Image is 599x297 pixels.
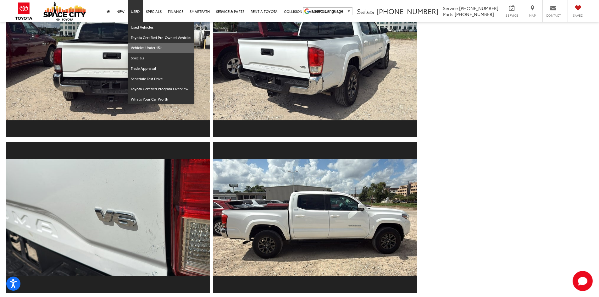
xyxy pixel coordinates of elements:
[128,22,194,33] a: Used Vehicles
[443,5,458,11] span: Service
[347,9,351,14] span: ▼
[571,13,585,18] span: Saved
[211,159,419,276] img: 2023 Toyota TACOMA SR5 SR5 V6
[505,13,519,18] span: Service
[128,74,194,84] a: Schedule Test Drive
[6,141,210,294] a: Expand Photo 6
[211,3,419,120] img: 2023 Toyota TACOMA SR5 SR5 V6
[128,53,194,63] a: Specials
[4,3,212,120] img: 2023 Toyota TACOMA SR5 SR5 V6
[312,9,351,14] a: Select Language​
[573,271,593,291] svg: Start Chat
[128,43,194,53] a: Vehicles Under 15k
[128,84,194,94] a: Toyota Certified Program Overview
[128,94,194,104] a: What's Your Car Worth
[573,271,593,291] button: Toggle Chat Window
[357,6,374,16] span: Sales
[376,6,439,16] span: [PHONE_NUMBER]
[213,141,417,294] a: Expand Photo 7
[443,11,453,17] span: Parts
[525,13,539,18] span: Map
[4,159,212,276] img: 2023 Toyota TACOMA SR5 SR5 V6
[128,63,194,74] a: Trade Appraisal
[128,33,194,43] a: Toyota Certified Pre-Owned Vehicles
[43,1,86,21] img: Space City Toyota
[459,5,498,11] span: [PHONE_NUMBER]
[546,13,561,18] span: Contact
[455,11,494,17] span: [PHONE_NUMBER]
[312,9,343,14] span: Select Language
